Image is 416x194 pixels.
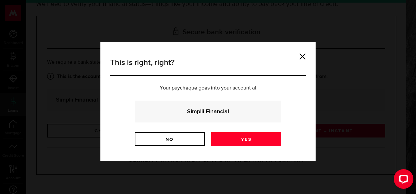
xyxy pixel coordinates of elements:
h3: This is right, right? [110,57,306,76]
a: Yes [211,132,281,146]
iframe: LiveChat chat widget [389,167,416,194]
a: No [135,132,205,146]
p: Your paycheque goes into your account at [110,86,306,91]
strong: Simplii Financial [144,107,272,116]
